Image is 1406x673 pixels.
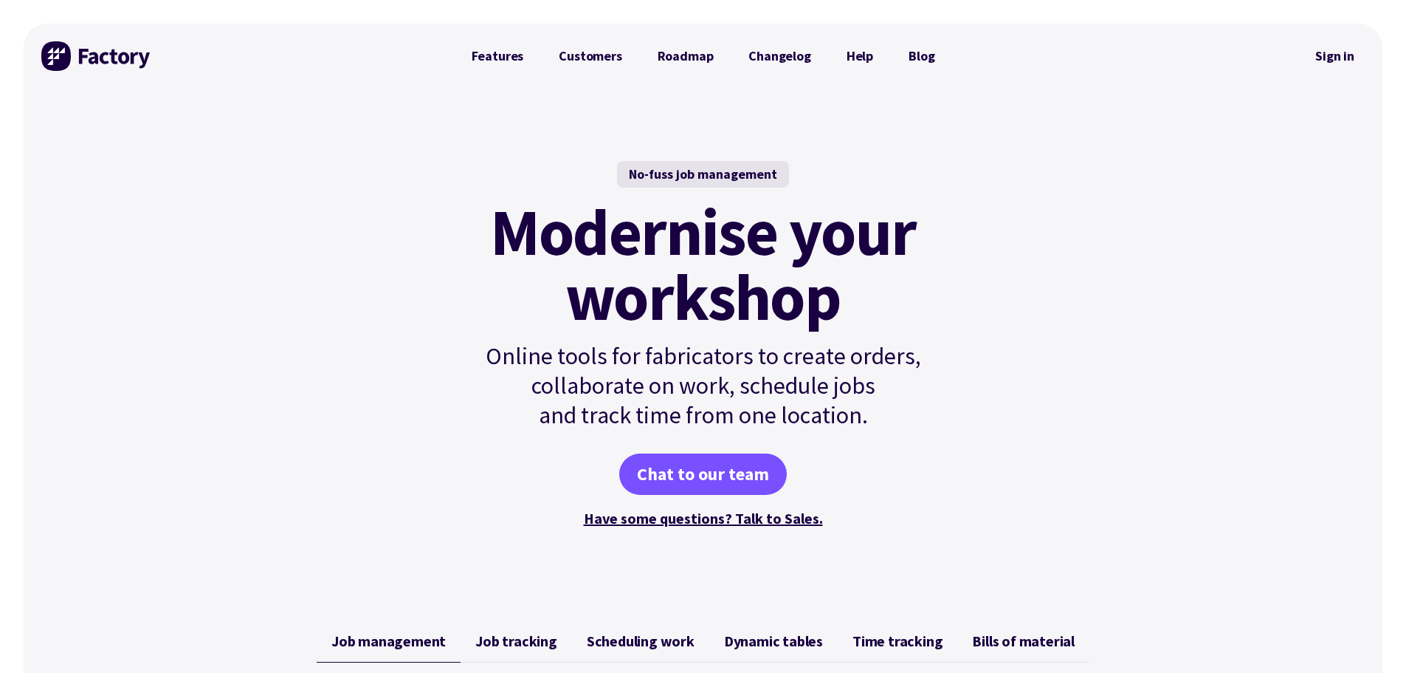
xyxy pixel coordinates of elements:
mark: Modernise your workshop [490,199,916,329]
img: Factory [41,41,152,71]
div: No-fuss job management [617,161,789,188]
a: Sign in [1305,39,1365,73]
a: Roadmap [640,41,731,71]
span: Bills of material [972,632,1075,650]
span: Time tracking [852,632,942,650]
a: Help [829,41,891,71]
a: Features [454,41,542,71]
iframe: Chat Widget [1332,602,1406,673]
a: Blog [891,41,952,71]
nav: Primary Navigation [454,41,953,71]
span: Job management [331,632,446,650]
span: Dynamic tables [724,632,823,650]
span: Job tracking [475,632,557,650]
span: Scheduling work [587,632,695,650]
nav: Secondary Navigation [1305,39,1365,73]
a: Changelog [731,41,828,71]
p: Online tools for fabricators to create orders, collaborate on work, schedule jobs and track time ... [454,341,953,430]
a: Chat to our team [619,454,787,495]
a: Customers [541,41,639,71]
a: Have some questions? Talk to Sales. [584,509,823,527]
